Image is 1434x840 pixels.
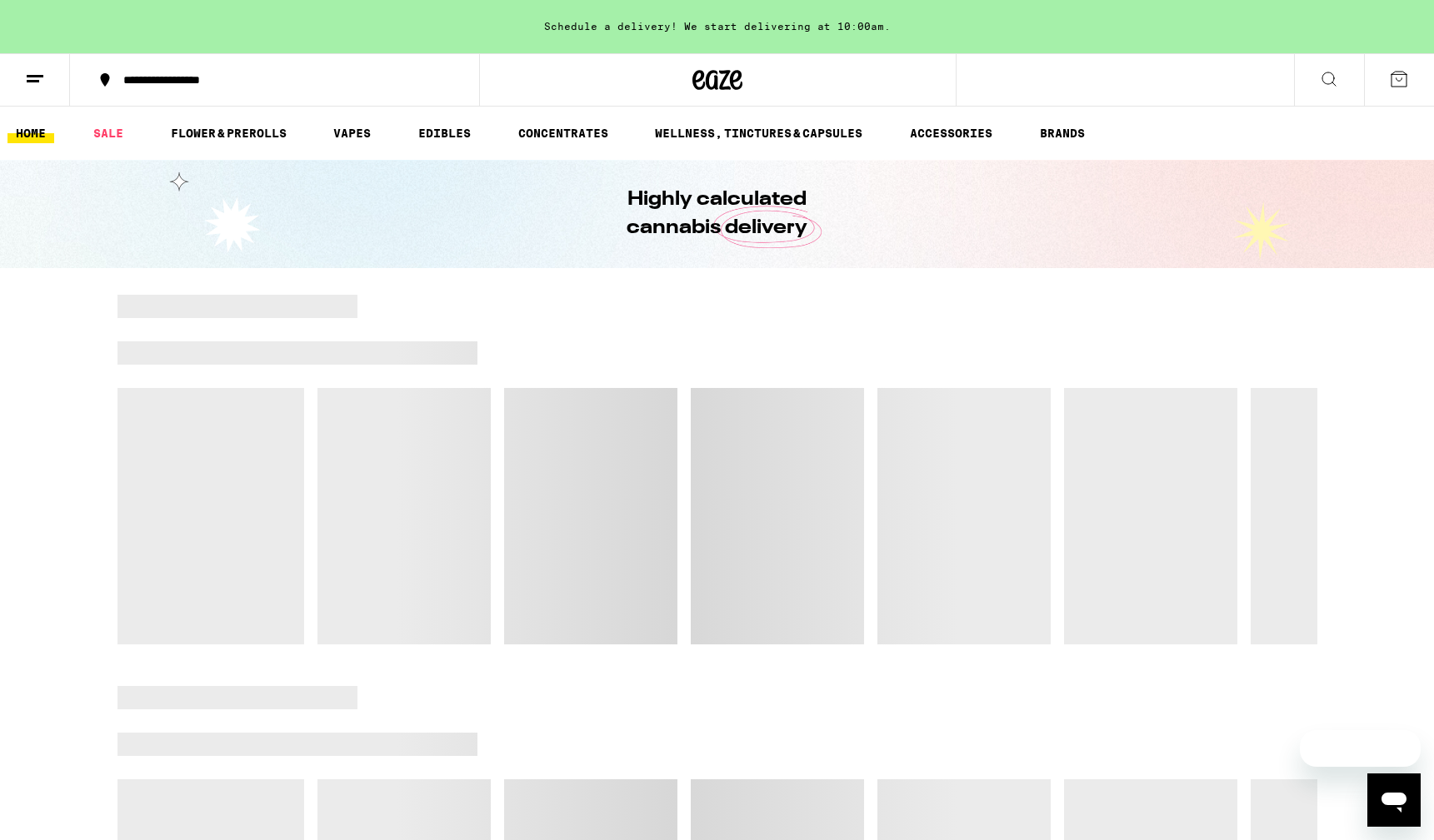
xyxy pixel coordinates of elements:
iframe: Button to launch messaging window [1367,773,1421,827]
h1: Highly calculated cannabis delivery [580,186,855,242]
a: ACCESSORIES [902,123,1001,143]
iframe: Message from company [1300,730,1421,767]
a: CONCENTRATES [510,123,617,143]
a: EDIBLES [410,123,479,143]
a: HOME [7,123,54,143]
a: BRANDS [1032,123,1093,143]
a: WELLNESS, TINCTURES & CAPSULES [647,123,871,143]
a: VAPES [325,123,379,143]
a: SALE [85,123,132,143]
a: FLOWER & PREROLLS [162,123,295,143]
